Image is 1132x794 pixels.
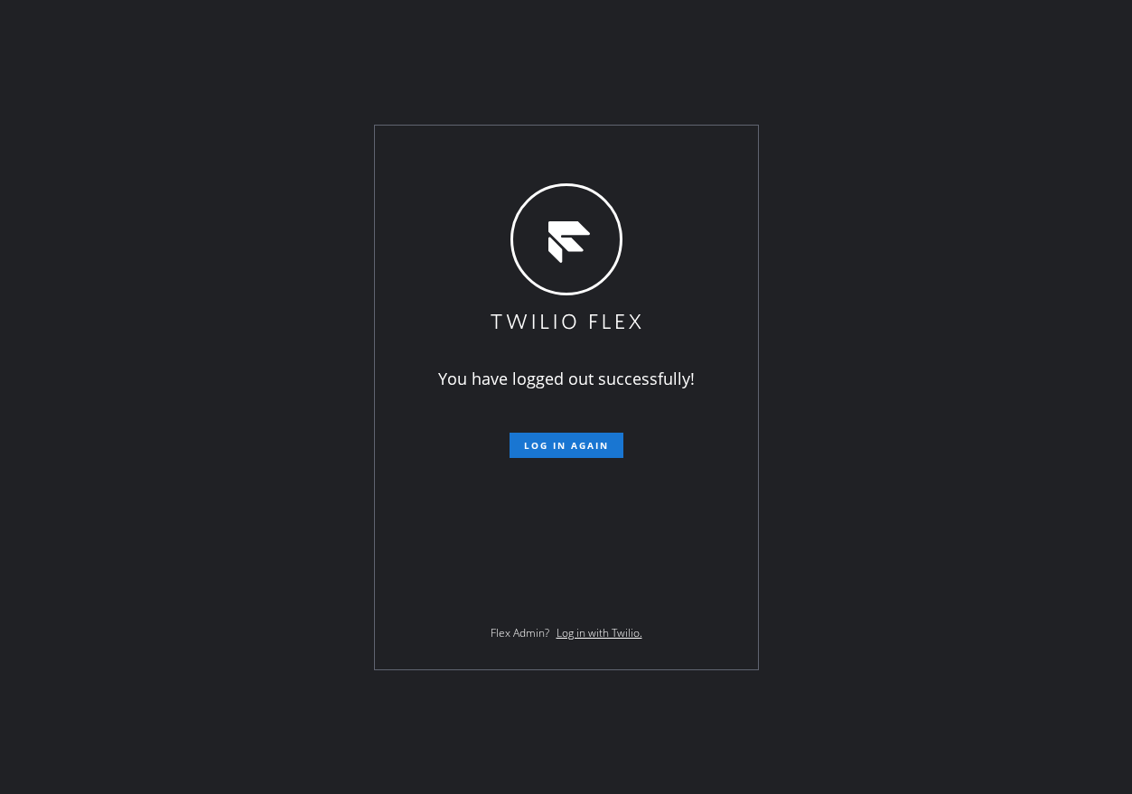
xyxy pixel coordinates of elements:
button: Log in again [510,433,623,458]
a: Log in with Twilio. [557,625,642,640]
span: You have logged out successfully! [438,368,695,389]
span: Flex Admin? [491,625,549,640]
span: Log in again [524,439,609,452]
